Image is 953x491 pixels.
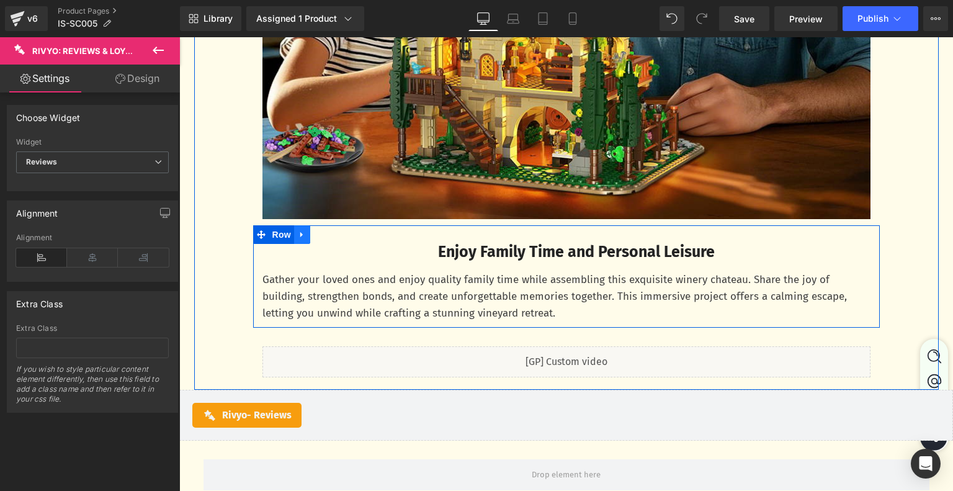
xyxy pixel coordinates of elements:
a: New Library [180,6,241,31]
a: v6 [5,6,48,31]
b: Reviews [26,157,57,166]
a: Design [92,65,182,92]
a: Desktop [468,6,498,31]
span: IS-SC005 [58,19,97,29]
div: Assigned 1 Product [256,12,354,25]
div: Choose Widget [16,106,80,123]
span: Save [734,12,754,25]
div: Alignment [16,201,58,218]
div: Extra Class [16,324,169,333]
span: Preview [789,12,823,25]
a: Laptop [498,6,528,31]
div: Extra Class [16,292,63,309]
div: Alignment [16,233,169,242]
button: Publish [843,6,918,31]
div: If you wish to style particular content element differently, then use this field to add a class n... [16,364,169,412]
a: Preview [774,6,838,31]
div: Widget [16,138,169,146]
span: Rivyo: Reviews & Loyalty [32,46,147,56]
div: Open Intercom Messenger [911,449,941,479]
div: v6 [25,11,40,27]
span: Library [204,13,233,24]
a: Expand / Collapse [115,188,131,207]
a: Product Pages [58,6,180,16]
button: Undo [660,6,684,31]
span: Publish [857,14,888,24]
p: Gather your loved ones and enjoy quality family time while assembling this exquisite winery chate... [83,234,691,285]
span: Rivyo [43,371,112,385]
span: - Reviews [68,372,112,384]
button: Redo [689,6,714,31]
b: Enjoy Family Time and Personal Leisure [259,205,535,224]
span: Row [90,188,115,207]
a: Tablet [528,6,558,31]
button: More [923,6,948,31]
a: Mobile [558,6,588,31]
